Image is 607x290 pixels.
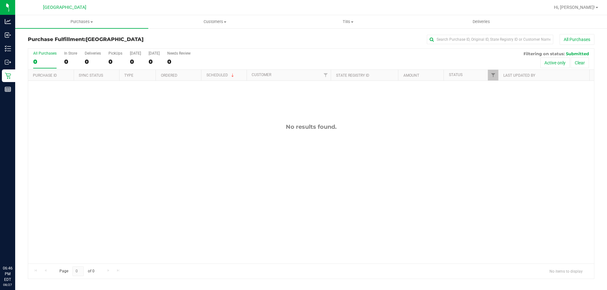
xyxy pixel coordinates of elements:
div: [DATE] [130,51,141,56]
span: [GEOGRAPHIC_DATA] [43,5,86,10]
a: Purchases [15,15,148,28]
inline-svg: Inbound [5,32,11,38]
a: Filter [488,70,498,80]
span: Tills [282,19,414,25]
div: 0 [85,58,101,65]
a: Type [124,73,133,78]
input: Search Purchase ID, Original ID, State Registry ID or Customer Name... [427,35,553,44]
span: Submitted [566,51,589,56]
div: All Purchases [33,51,57,56]
div: 0 [167,58,191,65]
div: 0 [108,58,122,65]
inline-svg: Reports [5,86,11,92]
inline-svg: Outbound [5,59,11,65]
span: Filtering on status: [524,51,565,56]
button: All Purchases [560,34,594,45]
span: Customers [149,19,281,25]
div: Deliveries [85,51,101,56]
div: 0 [33,58,57,65]
div: 0 [149,58,160,65]
inline-svg: Inventory [5,45,11,52]
div: 0 [130,58,141,65]
a: Deliveries [415,15,548,28]
p: 08/27 [3,282,12,287]
div: PickUps [108,51,122,56]
span: Deliveries [464,19,499,25]
iframe: Resource center [6,240,25,258]
a: Scheduled [206,73,235,77]
a: State Registry ID [336,73,369,78]
a: Ordered [161,73,177,78]
div: In Store [64,51,77,56]
h3: Purchase Fulfillment: [28,37,217,42]
span: Purchases [15,19,148,25]
inline-svg: Retail [5,73,11,79]
div: No results found. [28,123,594,130]
span: No items to display [544,266,588,276]
a: Customers [148,15,281,28]
p: 06:46 PM EDT [3,265,12,282]
a: Customer [252,73,271,77]
a: Purchase ID [33,73,57,78]
a: Filter [320,70,331,80]
div: Needs Review [167,51,191,56]
span: Hi, [PERSON_NAME]! [554,5,595,10]
span: [GEOGRAPHIC_DATA] [86,36,144,42]
inline-svg: Analytics [5,18,11,25]
a: Tills [281,15,414,28]
button: Clear [571,57,589,68]
a: Amount [403,73,419,78]
div: [DATE] [149,51,160,56]
div: 0 [64,58,77,65]
a: Sync Status [79,73,103,78]
a: Status [449,73,463,77]
span: Page of 0 [54,266,100,276]
a: Last Updated By [503,73,535,78]
button: Active only [540,57,570,68]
